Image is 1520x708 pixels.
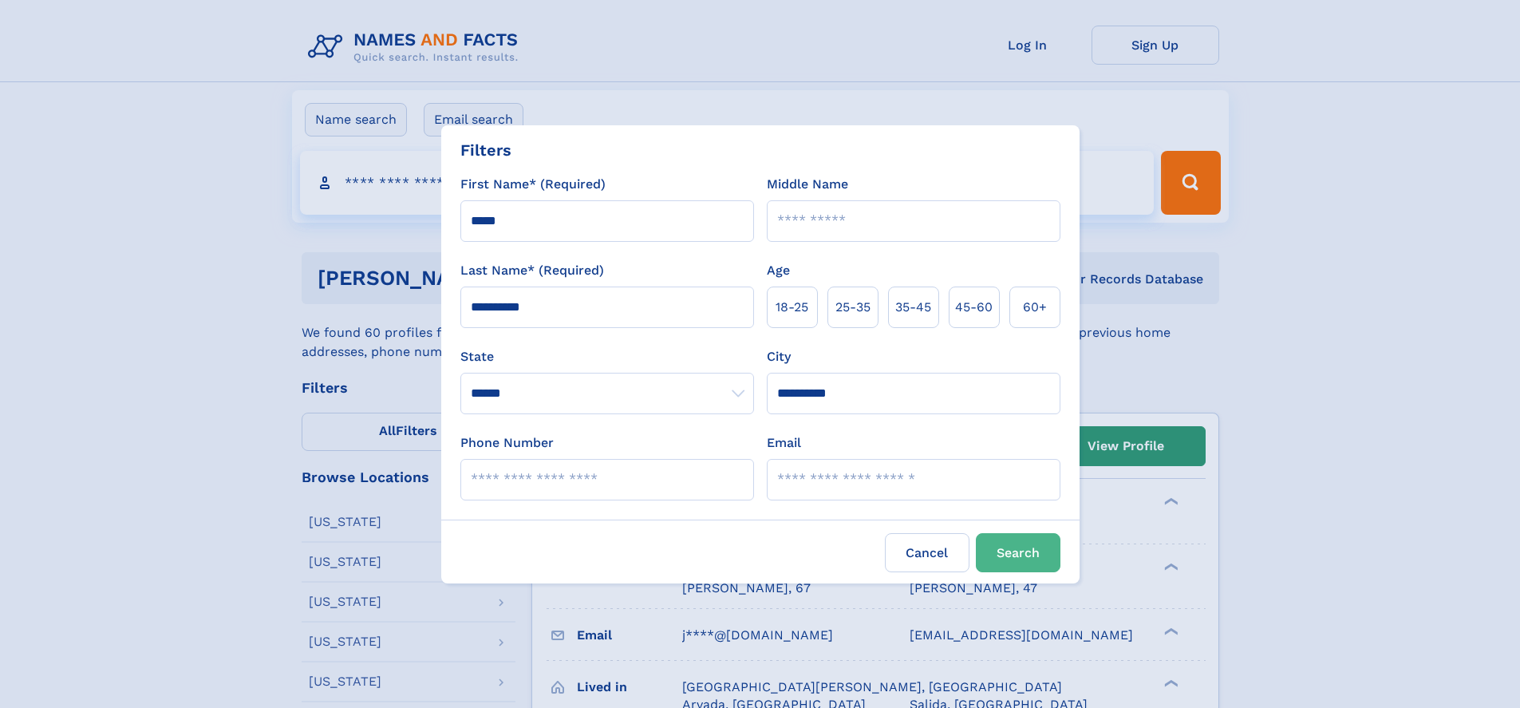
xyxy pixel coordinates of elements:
[976,533,1060,572] button: Search
[767,433,801,453] label: Email
[460,175,606,194] label: First Name* (Required)
[767,347,791,366] label: City
[1023,298,1047,317] span: 60+
[767,261,790,280] label: Age
[955,298,993,317] span: 45‑60
[835,298,871,317] span: 25‑35
[776,298,808,317] span: 18‑25
[460,347,754,366] label: State
[460,261,604,280] label: Last Name* (Required)
[460,138,511,162] div: Filters
[895,298,931,317] span: 35‑45
[767,175,848,194] label: Middle Name
[460,433,554,453] label: Phone Number
[885,533,969,572] label: Cancel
